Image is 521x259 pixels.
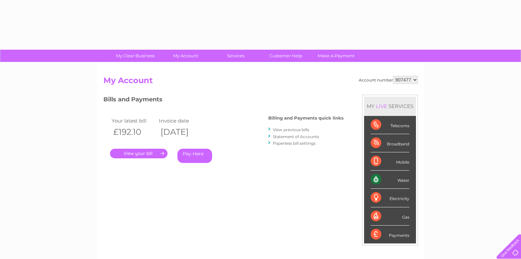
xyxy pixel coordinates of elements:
div: MY SERVICES [364,97,416,116]
a: View previous bills [273,127,309,132]
a: My Clear Business [108,50,163,62]
h2: My Account [103,76,418,88]
td: Invoice date [157,116,205,125]
div: Account number [359,76,418,84]
a: . [110,149,167,158]
div: LIVE [375,103,389,109]
h3: Bills and Payments [103,95,344,106]
div: Gas [371,207,409,226]
div: Electricity [371,189,409,207]
a: Services [208,50,263,62]
div: Telecoms [371,116,409,134]
div: Payments [371,226,409,243]
div: Mobile [371,152,409,171]
h4: Billing and Payments quick links [268,116,344,121]
a: Statement of Accounts [273,134,319,139]
a: Pay Here [177,149,212,163]
a: Paperless bill settings [273,141,316,146]
th: £192.10 [110,125,158,139]
div: Broadband [371,134,409,152]
div: Water [371,171,409,189]
th: [DATE] [157,125,205,139]
a: Customer Help [259,50,313,62]
td: Your latest bill [110,116,158,125]
a: My Account [158,50,213,62]
a: Make A Payment [309,50,363,62]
